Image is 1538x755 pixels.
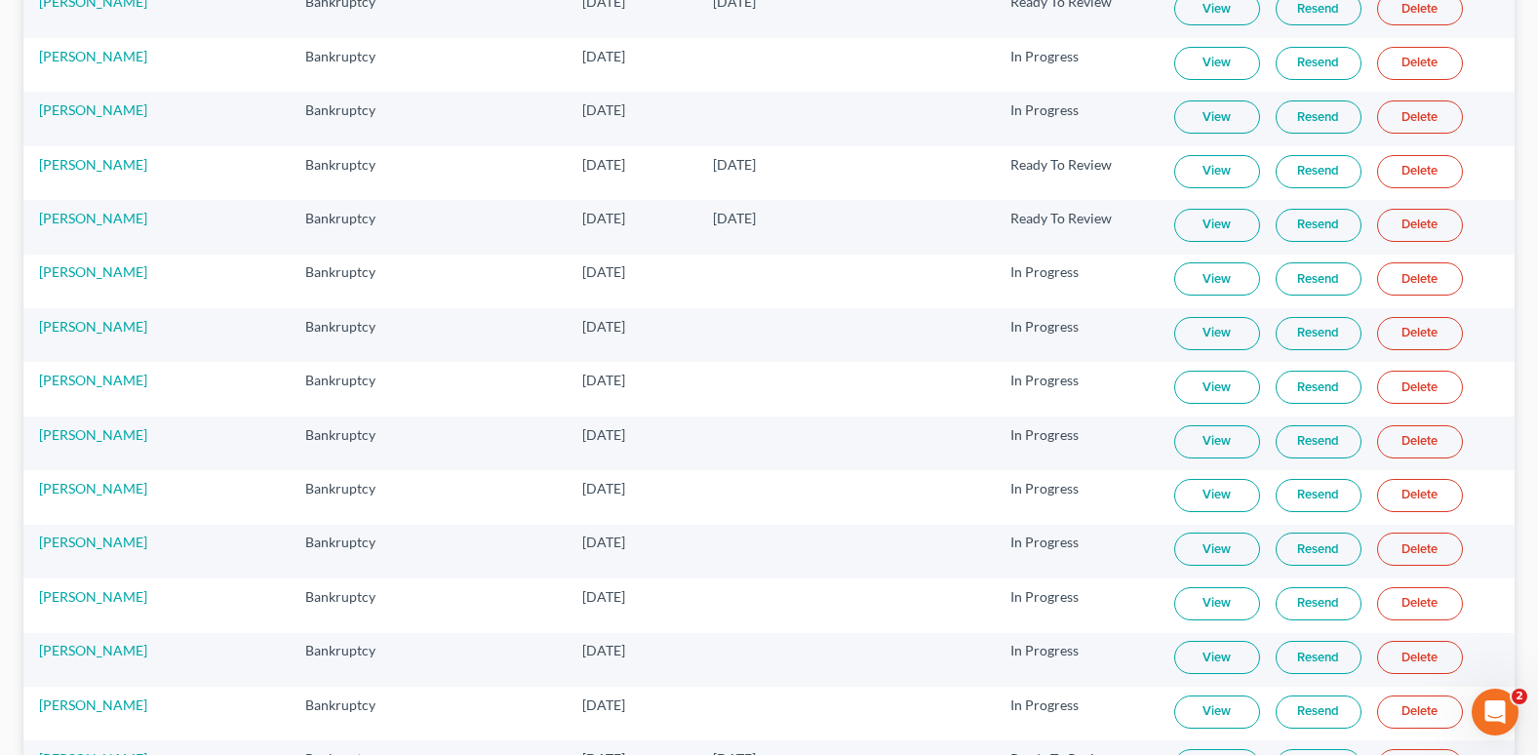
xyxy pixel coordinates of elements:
a: Resend [1276,641,1361,674]
span: [DATE] [582,263,625,280]
a: [PERSON_NAME] [39,48,147,64]
a: Resend [1276,371,1361,404]
a: View [1174,262,1260,296]
td: Bankruptcy [290,578,419,632]
span: [DATE] [582,318,625,335]
span: [DATE] [582,642,625,658]
a: [PERSON_NAME] [39,696,147,713]
span: 2 [1512,689,1527,704]
td: In Progress [995,255,1159,308]
a: Resend [1276,587,1361,620]
td: Bankruptcy [290,525,419,578]
td: In Progress [995,687,1159,740]
a: View [1174,587,1260,620]
td: Bankruptcy [290,92,419,145]
td: Bankruptcy [290,255,419,308]
td: In Progress [995,362,1159,416]
a: Delete [1377,371,1463,404]
td: Bankruptcy [290,38,419,92]
span: [DATE] [582,696,625,713]
span: [DATE] [582,480,625,497]
a: View [1174,371,1260,404]
a: Delete [1377,155,1463,188]
td: In Progress [995,578,1159,632]
td: Ready To Review [995,146,1159,200]
a: Delete [1377,100,1463,134]
td: Bankruptcy [290,687,419,740]
td: Bankruptcy [290,146,419,200]
a: Delete [1377,317,1463,350]
a: View [1174,533,1260,566]
a: Delete [1377,695,1463,729]
span: [DATE] [582,534,625,550]
a: Delete [1377,587,1463,620]
td: In Progress [995,417,1159,470]
td: In Progress [995,525,1159,578]
span: [DATE] [713,156,756,173]
td: Bankruptcy [290,470,419,524]
a: Resend [1276,317,1361,350]
a: [PERSON_NAME] [39,318,147,335]
a: View [1174,317,1260,350]
a: [PERSON_NAME] [39,372,147,388]
a: [PERSON_NAME] [39,534,147,550]
td: In Progress [995,633,1159,687]
a: Delete [1377,262,1463,296]
a: [PERSON_NAME] [39,156,147,173]
a: Delete [1377,425,1463,458]
a: View [1174,641,1260,674]
a: Delete [1377,209,1463,242]
a: [PERSON_NAME] [39,210,147,226]
td: Bankruptcy [290,362,419,416]
a: Delete [1377,479,1463,512]
a: Resend [1276,533,1361,566]
td: In Progress [995,470,1159,524]
td: Bankruptcy [290,200,419,254]
a: [PERSON_NAME] [39,101,147,118]
a: Resend [1276,262,1361,296]
a: View [1174,695,1260,729]
a: Delete [1377,641,1463,674]
a: [PERSON_NAME] [39,642,147,658]
iframe: Intercom live chat [1472,689,1518,735]
a: Resend [1276,209,1361,242]
span: [DATE] [582,588,625,605]
a: View [1174,209,1260,242]
td: Bankruptcy [290,417,419,470]
span: [DATE] [582,48,625,64]
a: Resend [1276,695,1361,729]
span: [DATE] [582,426,625,443]
a: Delete [1377,47,1463,80]
td: Bankruptcy [290,633,419,687]
a: [PERSON_NAME] [39,480,147,497]
a: Resend [1276,479,1361,512]
td: In Progress [995,308,1159,362]
a: Resend [1276,155,1361,188]
span: [DATE] [582,210,625,226]
a: [PERSON_NAME] [39,588,147,605]
a: Resend [1276,47,1361,80]
a: Resend [1276,100,1361,134]
td: Ready To Review [995,200,1159,254]
a: View [1174,425,1260,458]
a: Delete [1377,533,1463,566]
td: In Progress [995,92,1159,145]
td: In Progress [995,38,1159,92]
a: [PERSON_NAME] [39,426,147,443]
a: View [1174,47,1260,80]
a: View [1174,479,1260,512]
td: Bankruptcy [290,308,419,362]
a: View [1174,100,1260,134]
a: View [1174,155,1260,188]
a: Resend [1276,425,1361,458]
a: [PERSON_NAME] [39,263,147,280]
span: [DATE] [582,372,625,388]
span: [DATE] [713,210,756,226]
span: [DATE] [582,156,625,173]
span: [DATE] [582,101,625,118]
